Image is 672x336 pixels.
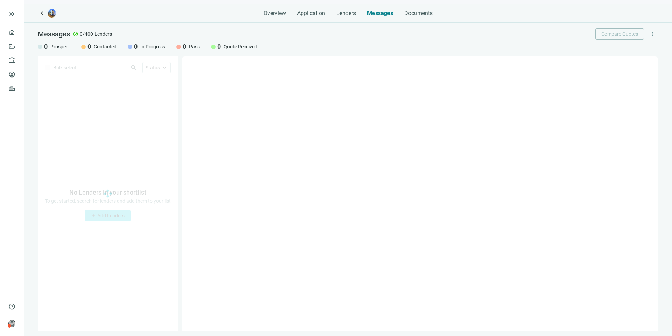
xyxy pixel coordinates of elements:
[73,31,78,37] span: check_circle
[48,9,56,18] img: deal-logo
[80,31,93,38] span: 0/400
[140,43,165,50] span: In Progress
[367,10,393,16] span: Messages
[87,42,91,51] span: 0
[8,303,15,310] span: help
[183,42,186,51] span: 0
[8,10,16,18] button: keyboard_double_arrow_right
[134,42,138,51] span: 0
[404,10,433,17] span: Documents
[38,30,70,38] span: Messages
[649,31,656,37] span: more_vert
[647,28,658,40] button: more_vert
[8,57,13,64] span: account_balance
[50,43,70,50] span: Prospect
[336,10,356,17] span: Lenders
[94,31,112,38] span: Lenders
[94,43,117,50] span: Contacted
[224,43,257,50] span: Quote Received
[217,42,221,51] span: 0
[264,10,286,17] span: Overview
[44,42,48,51] span: 0
[38,9,46,18] a: keyboard_arrow_left
[189,43,200,50] span: Pass
[595,28,644,40] button: Compare Quotes
[8,320,15,327] span: person
[297,10,325,17] span: Application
